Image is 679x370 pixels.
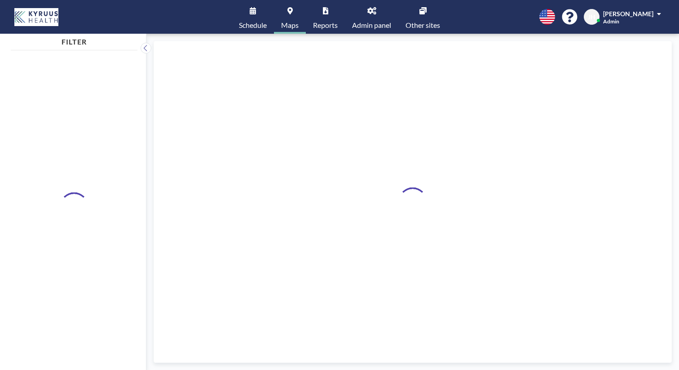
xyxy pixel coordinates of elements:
[352,22,391,29] span: Admin panel
[11,34,137,46] h4: FILTER
[281,22,299,29] span: Maps
[603,18,619,25] span: Admin
[588,13,595,21] span: JH
[406,22,440,29] span: Other sites
[603,10,653,18] span: [PERSON_NAME]
[313,22,338,29] span: Reports
[239,22,267,29] span: Schedule
[14,8,58,26] img: organization-logo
